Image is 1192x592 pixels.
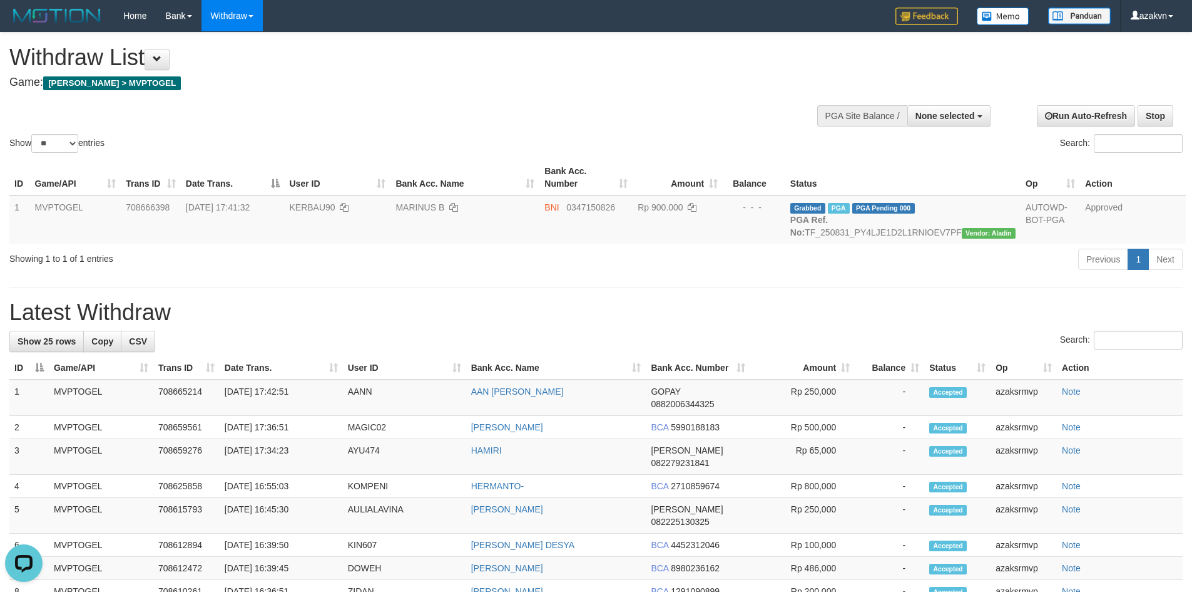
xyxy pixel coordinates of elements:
td: AULIALAVINA [343,498,466,534]
th: Game/API: activate to sort column ascending [30,160,121,195]
img: Button%20Memo.svg [977,8,1029,25]
td: [DATE] 16:39:50 [220,534,343,557]
td: - [855,498,924,534]
a: Previous [1078,249,1128,270]
span: PGA Pending [852,203,915,214]
span: None selected [915,111,975,121]
th: Status: activate to sort column ascending [924,356,991,380]
td: MAGIC02 [343,416,466,439]
th: Date Trans.: activate to sort column descending [181,160,285,195]
span: 708666398 [126,202,170,212]
td: MVPTOGEL [49,416,153,439]
span: BCA [651,563,668,573]
td: AANN [343,380,466,416]
label: Show entries [9,134,104,153]
th: Action [1057,356,1183,380]
td: Rp 486,000 [750,557,855,580]
th: Bank Acc. Name: activate to sort column ascending [466,356,646,380]
span: Copy 0347150826 to clipboard [566,202,615,212]
input: Search: [1094,331,1183,350]
td: DOWEH [343,557,466,580]
span: BCA [651,481,668,491]
td: azaksrmvp [991,557,1057,580]
th: Op: activate to sort column ascending [991,356,1057,380]
td: Rp 65,000 [750,439,855,475]
a: Copy [83,331,121,352]
td: - [855,475,924,498]
span: Copy 082279231841 to clipboard [651,458,709,468]
a: Note [1062,504,1081,514]
a: [PERSON_NAME] [471,563,543,573]
div: PGA Site Balance / [817,105,907,127]
a: 1 [1128,249,1149,270]
span: [DATE] 17:41:32 [186,202,250,212]
a: Next [1148,249,1183,270]
a: MARINUS B [395,202,444,212]
span: Accepted [929,541,967,551]
span: Accepted [929,423,967,434]
h4: Game: [9,76,782,89]
span: Marked by azaksrmvp [828,203,850,214]
th: Status [785,160,1021,195]
td: [DATE] 16:39:45 [220,557,343,580]
th: Date Trans.: activate to sort column ascending [220,356,343,380]
td: TF_250831_PY4LJE1D2L1RNIOEV7PF [785,195,1021,244]
span: KERBAU90 [290,202,335,212]
td: 708612894 [153,534,220,557]
img: panduan.png [1048,8,1111,24]
th: Trans ID: activate to sort column ascending [153,356,220,380]
span: Accepted [929,564,967,574]
a: Run Auto-Refresh [1037,105,1135,127]
th: Bank Acc. Number: activate to sort column ascending [646,356,750,380]
td: Rp 800,000 [750,475,855,498]
a: CSV [121,331,155,352]
td: [DATE] 16:55:03 [220,475,343,498]
a: HERMANTO- [471,481,524,491]
td: azaksrmvp [991,439,1057,475]
select: Showentries [31,134,78,153]
th: Balance: activate to sort column ascending [855,356,924,380]
td: 4 [9,475,49,498]
td: - [855,439,924,475]
a: Note [1062,563,1081,573]
td: - [855,380,924,416]
td: MVPTOGEL [49,380,153,416]
span: Copy 2710859674 to clipboard [671,481,720,491]
label: Search: [1060,134,1183,153]
input: Search: [1094,134,1183,153]
td: Rp 100,000 [750,534,855,557]
td: AYU474 [343,439,466,475]
button: Open LiveChat chat widget [5,5,43,43]
a: [PERSON_NAME] [471,422,543,432]
div: Showing 1 to 1 of 1 entries [9,247,487,265]
span: [PERSON_NAME] [651,504,723,514]
td: MVPTOGEL [49,534,153,557]
td: azaksrmvp [991,534,1057,557]
td: AUTOWD-BOT-PGA [1021,195,1080,244]
a: Note [1062,445,1081,455]
span: [PERSON_NAME] > MVPTOGEL [43,76,181,90]
td: azaksrmvp [991,380,1057,416]
td: MVPTOGEL [49,498,153,534]
span: BCA [651,422,668,432]
span: Accepted [929,482,967,492]
td: - [855,557,924,580]
td: KIN607 [343,534,466,557]
th: User ID: activate to sort column ascending [343,356,466,380]
td: 6 [9,534,49,557]
td: MVPTOGEL [49,475,153,498]
span: BCA [651,540,668,550]
th: Bank Acc. Name: activate to sort column ascending [390,160,539,195]
span: Rp 900.000 [638,202,683,212]
td: 2 [9,416,49,439]
span: GOPAY [651,387,680,397]
a: [PERSON_NAME] DESYA [471,540,574,550]
span: Copy 5990188183 to clipboard [671,422,720,432]
a: [PERSON_NAME] [471,504,543,514]
img: Feedback.jpg [895,8,958,25]
td: Rp 250,000 [750,380,855,416]
a: Note [1062,387,1081,397]
td: 708612472 [153,557,220,580]
div: - - - [728,201,780,214]
span: Accepted [929,446,967,457]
